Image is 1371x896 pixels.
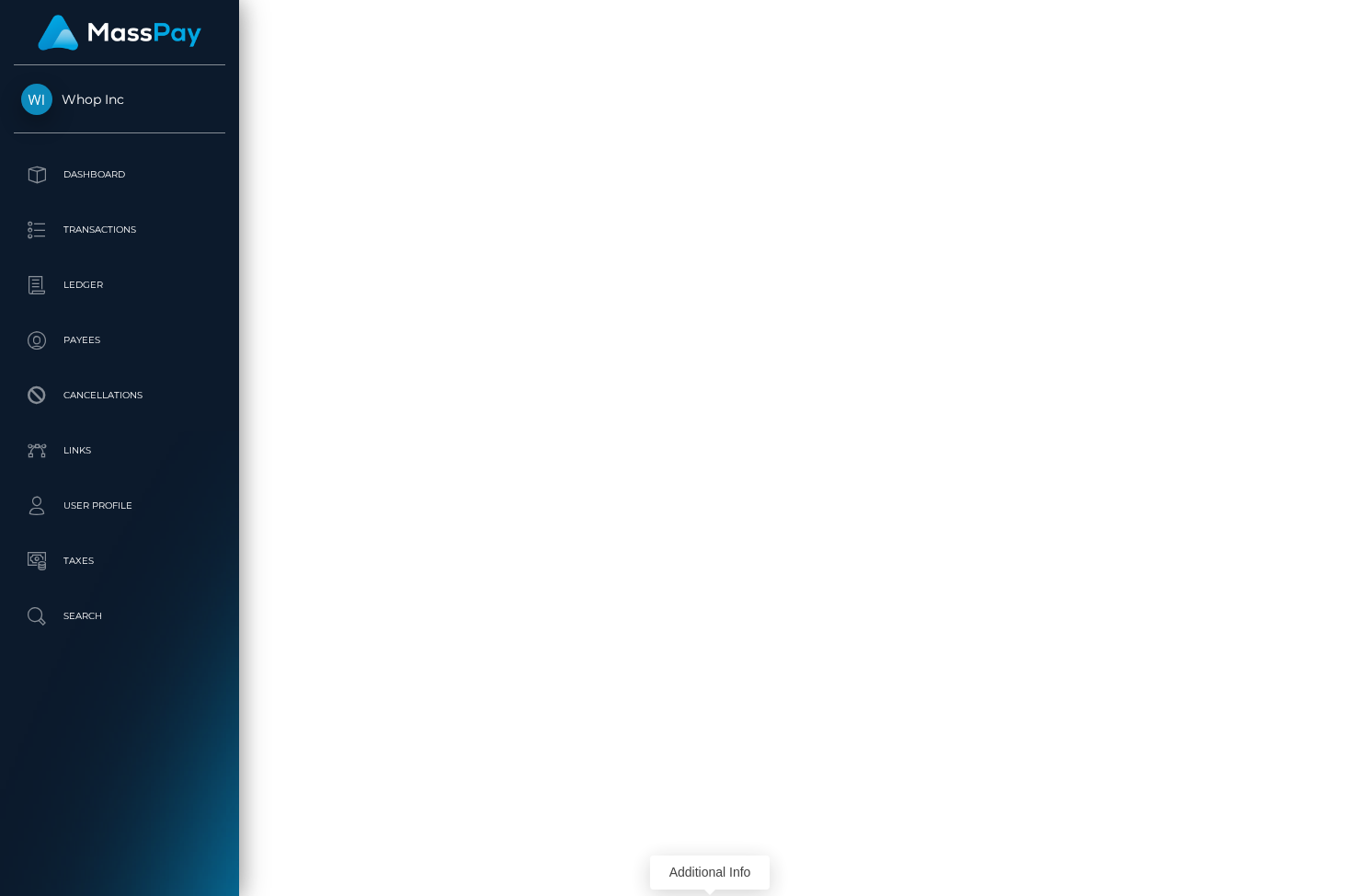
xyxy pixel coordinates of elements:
[14,373,225,419] a: Cancellations
[21,603,218,630] p: Search
[21,492,218,520] p: User Profile
[14,593,225,639] a: Search
[21,437,218,465] p: Links
[14,262,225,308] a: Ledger
[21,216,218,244] p: Transactions
[650,856,770,890] div: Additional Info
[21,327,218,354] p: Payees
[14,538,225,584] a: Taxes
[21,271,218,299] p: Ledger
[14,207,225,253] a: Transactions
[21,84,52,115] img: Whop Inc
[38,15,201,51] img: MassPay Logo
[14,428,225,474] a: Links
[14,91,225,108] span: Whop Inc
[21,547,218,575] p: Taxes
[21,382,218,409] p: Cancellations
[14,317,225,363] a: Payees
[14,152,225,198] a: Dashboard
[14,483,225,529] a: User Profile
[21,161,218,189] p: Dashboard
